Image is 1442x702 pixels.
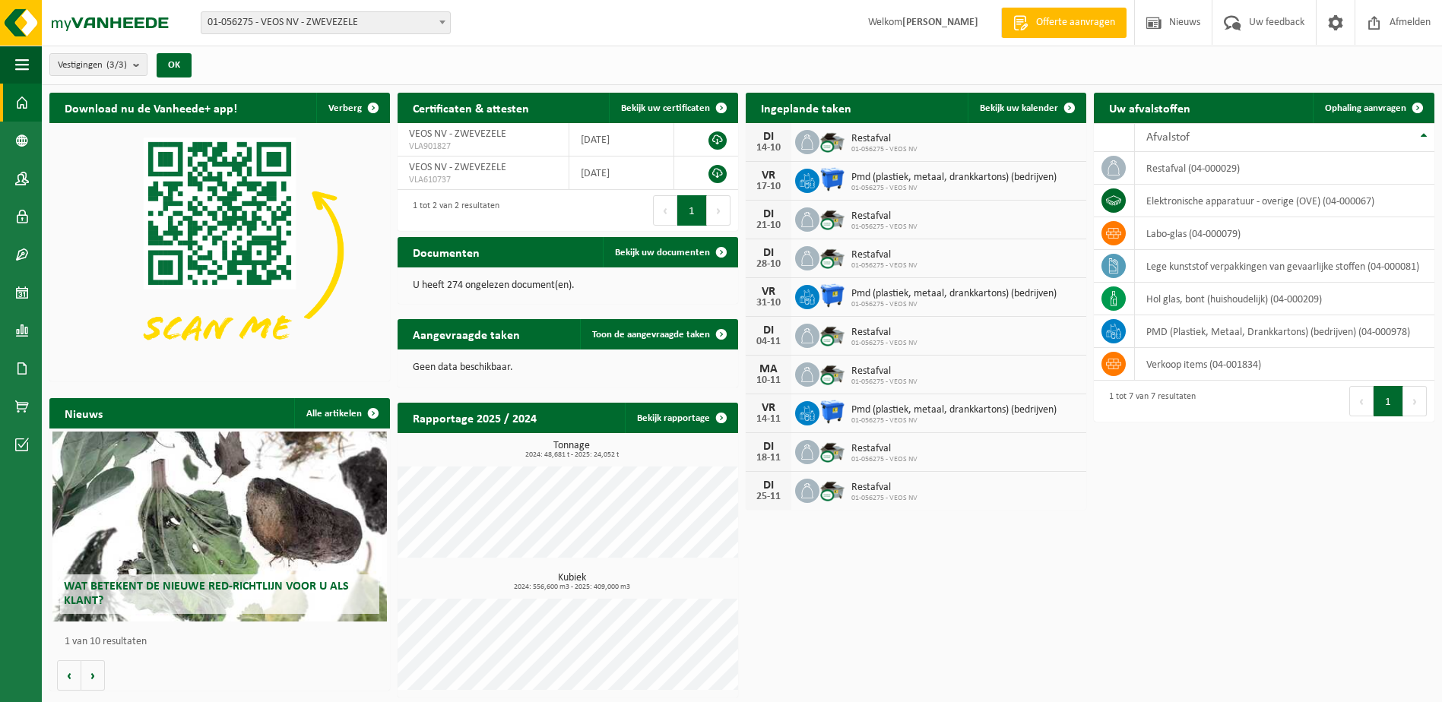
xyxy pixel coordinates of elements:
span: Ophaling aanvragen [1325,103,1406,113]
a: Bekijk uw documenten [603,237,737,267]
span: Pmd (plastiek, metaal, drankkartons) (bedrijven) [851,288,1057,300]
span: 2024: 556,600 m3 - 2025: 409,000 m3 [405,583,738,591]
span: Restafval [851,482,917,494]
div: 1 tot 2 van 2 resultaten [405,194,499,227]
div: DI [753,131,784,143]
img: WB-5000-CU [819,476,845,502]
img: WB-1100-HPE-BE-01 [819,283,845,308]
td: hol glas, bont (huishoudelijk) (04-000209) [1135,283,1434,315]
td: [DATE] [569,123,673,157]
div: 14-11 [753,414,784,425]
span: Vestigingen [58,54,127,77]
span: Bekijk uw kalender [980,103,1058,113]
img: WB-5000-CU [819,438,845,463]
span: Afvalstof [1146,131,1190,144]
div: 10-11 [753,375,784,386]
img: WB-1100-HPE-BE-01 [819,166,845,192]
td: elektronische apparatuur - overige (OVE) (04-000067) [1135,185,1434,217]
div: DI [753,441,784,453]
h3: Kubiek [405,573,738,591]
span: Restafval [851,443,917,455]
span: Restafval [851,210,917,223]
h3: Tonnage [405,441,738,459]
a: Toon de aangevraagde taken [580,319,737,349]
div: DI [753,324,784,337]
span: VEOS NV - ZWEVEZELE [409,128,506,140]
img: WB-5000-CU [819,205,845,231]
span: Pmd (plastiek, metaal, drankkartons) (bedrijven) [851,404,1057,416]
span: Offerte aanvragen [1032,15,1119,30]
span: Bekijk uw certificaten [621,103,710,113]
span: 01-056275 - VEOS NV - ZWEVEZELE [201,12,450,33]
div: 1 tot 7 van 7 resultaten [1101,384,1196,418]
div: DI [753,479,784,492]
span: Pmd (plastiek, metaal, drankkartons) (bedrijven) [851,172,1057,184]
button: Previous [653,195,677,226]
button: Previous [1349,386,1374,416]
a: Offerte aanvragen [1001,8,1127,38]
a: Ophaling aanvragen [1313,93,1433,123]
span: 01-056275 - VEOS NV [851,339,917,348]
p: U heeft 274 ongelezen document(en). [413,280,723,291]
button: Vorige [57,660,81,691]
a: Bekijk rapportage [625,403,737,433]
button: OK [157,53,192,77]
span: Restafval [851,327,917,339]
div: VR [753,286,784,298]
h2: Documenten [398,237,495,267]
span: Verberg [328,103,362,113]
img: WB-5000-CU [819,360,845,386]
span: 01-056275 - VEOS NV [851,223,917,232]
button: 1 [677,195,707,226]
img: Download de VHEPlus App [49,123,390,378]
div: 18-11 [753,453,784,463]
span: Bekijk uw documenten [615,248,710,258]
strong: [PERSON_NAME] [902,17,978,28]
span: 01-056275 - VEOS NV [851,494,917,503]
div: 25-11 [753,492,784,502]
button: Next [1403,386,1427,416]
span: VLA610737 [409,174,557,186]
span: 01-056275 - VEOS NV [851,455,917,464]
img: WB-1100-HPE-BE-01 [819,399,845,425]
button: Volgende [81,660,105,691]
div: DI [753,247,784,259]
p: 1 van 10 resultaten [65,637,382,647]
td: verkoop items (04-001834) [1135,348,1434,381]
td: lege kunststof verpakkingen van gevaarlijke stoffen (04-000081) [1135,250,1434,283]
div: 31-10 [753,298,784,308]
div: VR [753,402,784,414]
span: VLA901827 [409,141,557,153]
a: Bekijk uw certificaten [609,93,737,123]
a: Alle artikelen [294,398,388,428]
span: 01-056275 - VEOS NV - ZWEVEZELE [201,11,451,34]
span: VEOS NV - ZWEVEZELE [409,162,506,173]
span: 2024: 48,681 t - 2025: 24,052 t [405,451,738,459]
div: 04-11 [753,337,784,347]
h2: Rapportage 2025 / 2024 [398,403,552,432]
img: WB-5000-CU [819,244,845,270]
span: Restafval [851,133,917,145]
h2: Certificaten & attesten [398,93,544,122]
button: 1 [1374,386,1403,416]
div: DI [753,208,784,220]
span: 01-056275 - VEOS NV [851,378,917,387]
span: 01-056275 - VEOS NV [851,416,1057,425]
td: labo-glas (04-000079) [1135,217,1434,250]
h2: Ingeplande taken [746,93,867,122]
h2: Uw afvalstoffen [1094,93,1206,122]
h2: Aangevraagde taken [398,319,535,349]
span: 01-056275 - VEOS NV [851,261,917,270]
div: 14-10 [753,143,784,153]
span: Toon de aangevraagde taken [592,330,710,340]
button: Verberg [316,93,388,123]
div: 17-10 [753,182,784,192]
h2: Download nu de Vanheede+ app! [49,93,252,122]
span: Restafval [851,365,917,378]
img: WB-5000-CU [819,321,845,347]
span: 01-056275 - VEOS NV [851,300,1057,309]
td: [DATE] [569,157,673,190]
div: 28-10 [753,259,784,270]
td: PMD (Plastiek, Metaal, Drankkartons) (bedrijven) (04-000978) [1135,315,1434,348]
count: (3/3) [106,60,127,70]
